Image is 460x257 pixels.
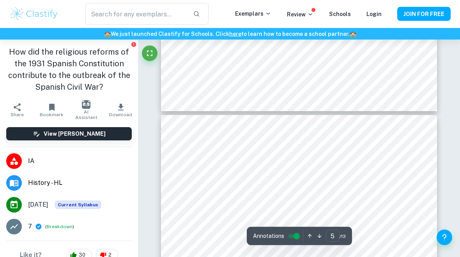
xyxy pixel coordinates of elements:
h6: View [PERSON_NAME] [44,129,106,138]
button: Help and Feedback [437,230,452,245]
span: [DATE] [28,200,48,209]
button: AI Assistant [69,99,104,121]
span: ( ) [45,223,74,230]
p: 7 [28,222,32,231]
span: IA [28,156,132,166]
a: Login [366,11,382,17]
a: here [229,31,241,37]
h6: We just launched Clastify for Schools. Click to learn how to become a school partner. [2,30,458,38]
span: 🏫 [350,31,356,37]
span: History - HL [28,178,132,188]
button: Breakdown [47,223,73,230]
button: Bookmark [35,99,69,121]
button: JOIN FOR FREE [397,7,451,21]
h1: How did the religious reforms of the 1931 Spanish Constitution contribute to the outbreak of the ... [6,46,132,93]
p: Exemplars [235,9,271,18]
img: AI Assistant [82,100,90,109]
span: 🏫 [104,31,111,37]
button: Report issue [131,41,136,47]
img: Clastify logo [9,6,59,22]
p: Review [287,10,313,19]
span: Download [109,112,132,117]
input: Search for any exemplars... [85,3,187,25]
span: Current Syllabus [55,200,101,209]
button: View [PERSON_NAME] [6,127,132,140]
button: Download [104,99,138,121]
span: Annotations [253,232,284,240]
span: / 13 [340,233,346,240]
span: Share [11,112,24,117]
span: AI Assistant [74,109,99,120]
a: Schools [329,11,351,17]
div: This exemplar is based on the current syllabus. Feel free to refer to it for inspiration/ideas wh... [55,200,101,209]
span: Bookmark [40,112,64,117]
button: Fullscreen [142,46,157,61]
